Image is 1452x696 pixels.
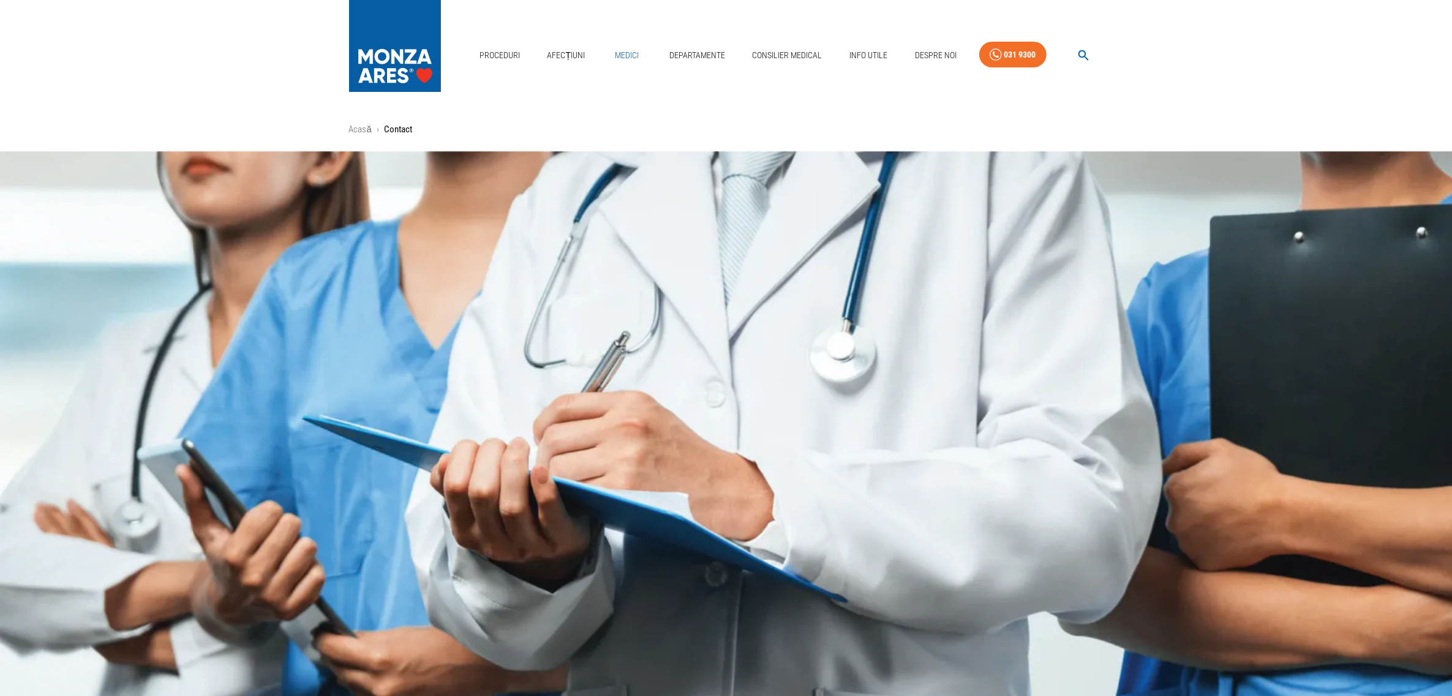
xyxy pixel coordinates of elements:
[910,43,961,68] a: Despre Noi
[377,123,379,137] li: ›
[979,42,1047,68] a: 031 9300
[608,43,647,68] a: Medici
[664,43,730,68] a: Departamente
[475,43,525,68] a: Proceduri
[747,43,827,68] a: Consilier Medical
[349,123,1104,137] nav: breadcrumb
[1004,47,1036,62] div: 031 9300
[543,43,590,68] a: Afecțiuni
[384,123,412,137] p: Contact
[349,124,372,135] a: Acasă
[844,43,892,68] a: Info Utile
